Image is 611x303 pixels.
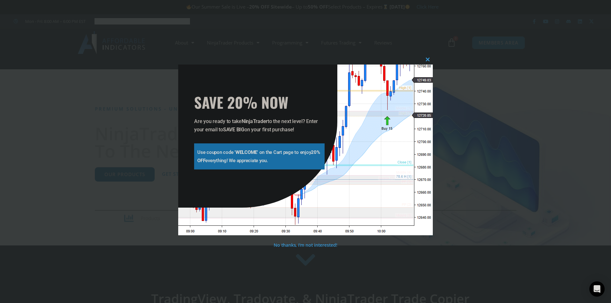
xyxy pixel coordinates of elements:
[197,149,320,163] strong: 20% OFF
[197,148,321,165] p: Use coupon code ' ' on the Cart page to enjoy everything! We appreciate you.
[194,93,325,111] span: SAVE 20% NOW
[589,281,605,297] div: Open Intercom Messenger
[223,127,244,133] strong: SAVE BIG
[194,117,325,134] p: Are you ready to take to the next level? Enter your email to on your first purchase!
[274,242,337,248] a: No thanks, I’m not interested!
[242,118,268,124] strong: NinjaTrader
[235,149,257,155] strong: WELCOME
